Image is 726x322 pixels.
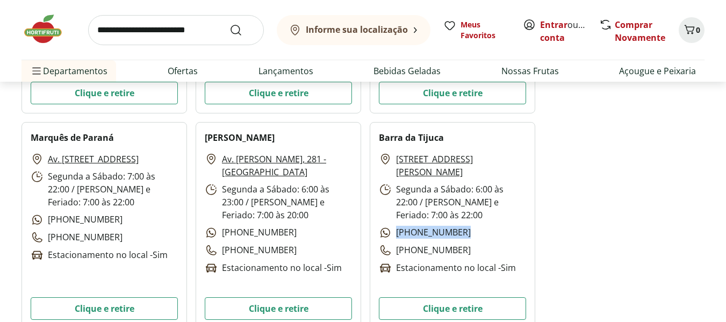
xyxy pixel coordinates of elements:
[205,183,352,221] p: Segunda a Sábado: 6:00 às 23:00 / [PERSON_NAME] e Feriado: 7:00 às 20:00
[31,170,178,209] p: Segunda a Sábado: 7:00 às 22:00 / [PERSON_NAME] e Feriado: 7:00 às 22:00
[205,82,352,104] button: Clique e retire
[229,24,255,37] button: Submit Search
[31,213,123,226] p: [PHONE_NUMBER]
[30,58,43,84] button: Menu
[205,297,352,320] button: Clique e retire
[379,244,471,257] p: [PHONE_NUMBER]
[679,17,705,43] button: Carrinho
[540,19,599,44] a: Criar conta
[379,183,526,221] p: Segunda a Sábado: 6:00 às 22:00 / [PERSON_NAME] e Feriado: 7:00 às 22:00
[306,24,408,35] b: Informe sua localização
[696,25,700,35] span: 0
[205,244,297,257] p: [PHONE_NUMBER]
[379,261,516,275] p: Estacionamento no local - Sim
[205,226,297,239] p: [PHONE_NUMBER]
[443,19,510,41] a: Meus Favoritos
[258,65,313,77] a: Lançamentos
[396,153,526,178] a: [STREET_ADDRESS][PERSON_NAME]
[30,58,107,84] span: Departamentos
[21,13,75,45] img: Hortifruti
[619,65,696,77] a: Açougue e Peixaria
[540,19,567,31] a: Entrar
[379,226,471,239] p: [PHONE_NUMBER]
[540,18,588,44] span: ou
[222,153,352,178] a: Av. [PERSON_NAME], 281 - [GEOGRAPHIC_DATA]
[379,131,444,144] h2: Barra da Tijuca
[461,19,510,41] span: Meus Favoritos
[373,65,441,77] a: Bebidas Geladas
[205,261,342,275] p: Estacionamento no local - Sim
[31,82,178,104] button: Clique e retire
[31,248,168,262] p: Estacionamento no local - Sim
[277,15,430,45] button: Informe sua localização
[48,153,139,166] a: Av. [STREET_ADDRESS]
[379,297,526,320] button: Clique e retire
[88,15,264,45] input: search
[205,131,275,144] h2: [PERSON_NAME]
[168,65,198,77] a: Ofertas
[501,65,559,77] a: Nossas Frutas
[31,297,178,320] button: Clique e retire
[615,19,665,44] a: Comprar Novamente
[379,82,526,104] button: Clique e retire
[31,231,123,244] p: [PHONE_NUMBER]
[31,131,114,144] h2: Marquês de Paraná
